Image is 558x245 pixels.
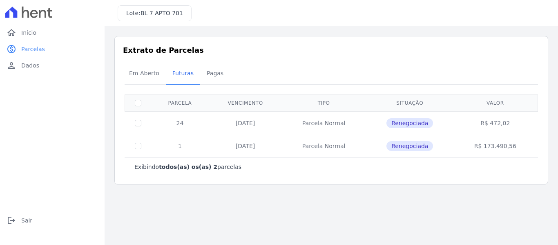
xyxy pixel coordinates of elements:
p: Exibindo parcelas [134,163,241,171]
i: person [7,61,16,70]
td: 24 [151,111,209,135]
i: home [7,28,16,38]
a: personDados [3,57,101,74]
b: todos(as) os(as) 2 [159,164,217,170]
span: Em Aberto [124,65,164,81]
td: [DATE] [209,111,282,135]
a: Pagas [200,63,230,85]
th: Tipo [282,94,366,111]
td: R$ 173.490,56 [454,135,536,157]
span: Dados [21,61,39,70]
span: Parcelas [21,45,45,53]
td: Parcela Normal [282,135,366,157]
h3: Extrato de Parcelas [123,45,540,56]
a: Em Aberto [123,63,166,85]
h3: Lote: [126,9,183,18]
th: Parcela [151,94,209,111]
a: homeInício [3,25,101,41]
span: BL 7 APTO 701 [141,10,183,16]
td: 1 [151,135,209,157]
th: Situação [366,94,454,111]
th: Vencimento [209,94,282,111]
a: Futuras [166,63,200,85]
td: [DATE] [209,135,282,157]
span: Sair [21,216,32,225]
i: logout [7,216,16,225]
a: logoutSair [3,212,101,229]
i: paid [7,44,16,54]
span: Renegociada [386,141,433,151]
th: Valor [454,94,536,111]
td: R$ 472,02 [454,111,536,135]
a: paidParcelas [3,41,101,57]
span: Futuras [167,65,199,81]
span: Início [21,29,36,37]
span: Pagas [202,65,228,81]
span: Renegociada [386,118,433,128]
td: Parcela Normal [282,111,366,135]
